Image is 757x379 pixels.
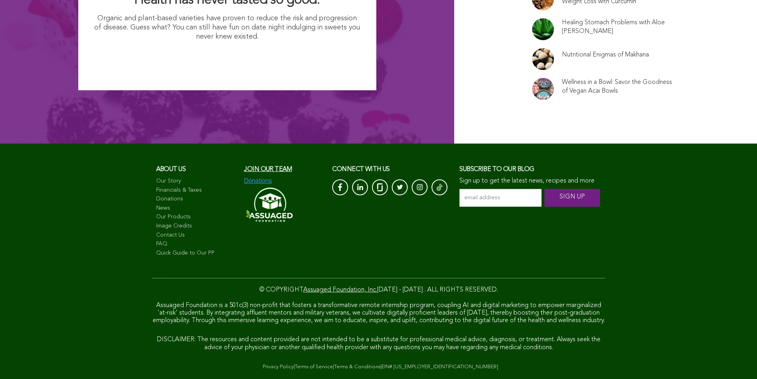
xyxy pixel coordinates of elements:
img: glassdoor_White [377,183,383,191]
a: Quick Guide to Our PP [156,249,236,257]
a: Contact Us [156,231,236,239]
input: SIGN UP [544,189,600,207]
iframe: Chat Widget [717,341,757,379]
input: email address [459,189,542,207]
div: | | | [152,363,605,371]
span: About us [156,166,186,173]
a: Terms & Conditions [334,364,380,369]
a: FAQ [156,240,236,248]
a: Assuaged Foundation, Inc. [303,287,377,293]
a: Our Story [156,177,236,185]
span: CONNECT with us [332,166,390,173]
a: Nutritional Enigmas of Makhana [562,51,649,59]
h3: Subscribe to our blog [459,163,601,175]
img: I Want Organic Shopping For Less [149,46,305,74]
a: Terms of Service [295,364,333,369]
span: © COPYRIGHT [DATE] - [DATE] . ALL RIGHTS RESERVED. [259,287,498,293]
span: Assuaged Foundation is a 501c(3) non-profit that fosters a transformative remote internship progr... [153,302,605,324]
a: Image Credits [156,222,236,230]
a: Our Products [156,213,236,221]
a: Financials & Taxes [156,187,236,194]
a: News [156,204,236,212]
img: Assuaged-Foundation-Logo-White [244,185,293,224]
a: Join our team [244,166,292,173]
p: Organic and plant-based varieties have proven to reduce the risk and progression of disease. Gues... [94,14,360,42]
a: Donations [156,195,236,203]
a: Privacy Policy [263,364,294,369]
img: Donations [244,177,272,185]
span: DISCLAIMER: The resources and content provided are not intended to be a substitute for profession... [157,336,600,350]
img: Tik-Tok-Icon [437,183,442,191]
a: EIN# [US_EMPLOYER_IDENTIFICATION_NUMBER] [381,364,498,369]
p: Sign up to get the latest news, recipes and more [459,177,601,185]
a: Healing Stomach Problems with Aloe [PERSON_NAME] [562,18,672,36]
a: Wellness in a Bowl: Savor the Goodness of Vegan Acai Bowls [562,78,672,95]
